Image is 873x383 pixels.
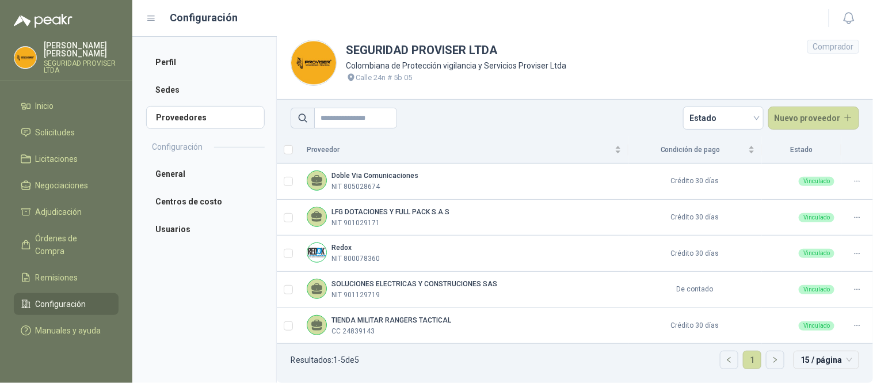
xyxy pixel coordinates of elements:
p: Calle 24n # 5b 05 [356,72,413,84]
li: Página siguiente [766,351,784,369]
span: Configuración [36,298,86,310]
h1: SEGURIDAD PROVISER LTDA [346,41,566,59]
a: Proveedores [146,106,265,129]
p: SEGURIDAD PROVISER LTDA [44,60,119,74]
a: Adjudicación [14,201,119,223]
li: Página anterior [720,351,738,369]
div: Vinculado [799,213,834,222]
a: Centros de costo [146,190,265,213]
p: NIT 901029171 [331,218,380,229]
img: Company Logo [14,47,36,69]
h2: Configuración [152,141,203,153]
img: Company Logo [307,243,326,262]
p: Colombiana de Protección vigilancia y Servicios Proviser Ltda [346,59,566,72]
a: Solicitudes [14,122,119,143]
a: Licitaciones [14,148,119,170]
div: tamaño de página [794,351,859,369]
a: Órdenes de Compra [14,227,119,262]
p: Resultados: 1 - 5 de 5 [291,356,359,364]
a: Perfil [146,51,265,74]
button: right [767,351,784,369]
span: Remisiones [36,271,78,284]
button: Nuevo proveedor [768,107,860,130]
b: LFG DOTACIONES Y FULL PACK S.A.S [331,208,449,216]
td: De contado [628,272,762,308]
p: [PERSON_NAME] [PERSON_NAME] [44,41,119,58]
h1: Configuración [170,10,238,26]
p: NIT 901129719 [331,290,380,301]
b: SOLUCIONES ELECTRICAS Y CONSTRUCIONES SAS [331,280,497,288]
td: Crédito 30 días [628,236,762,272]
a: General [146,162,265,185]
img: Company Logo [291,40,336,85]
p: NIT 805028674 [331,181,380,192]
img: Logo peakr [14,14,73,28]
th: Condición de pago [628,136,762,164]
span: right [772,357,779,363]
b: TIENDA MILITAR RANGERS TACTICAL [331,316,451,324]
th: Proveedor [300,136,628,164]
span: Manuales y ayuda [36,324,101,337]
b: Redox [331,244,352,252]
a: Sedes [146,78,265,101]
div: Comprador [807,40,859,54]
td: Crédito 30 días [628,200,762,236]
span: Órdenes de Compra [36,232,108,257]
span: 15 / página [800,351,852,369]
span: Licitaciones [36,153,78,165]
div: Vinculado [799,249,834,258]
p: CC 24839143 [331,326,375,337]
button: left [720,351,738,369]
a: Manuales y ayuda [14,320,119,342]
td: Crédito 30 días [628,164,762,200]
div: Vinculado [799,177,834,186]
td: Crédito 30 días [628,308,762,344]
b: Doble Via Comunicaciones [331,172,418,180]
span: Estado [690,109,757,127]
span: Negociaciones [36,179,89,192]
span: Condición de pago [635,145,746,156]
div: Vinculado [799,285,834,294]
a: 1 [744,351,761,369]
p: NIT 800078360 [331,253,380,264]
span: Adjudicación [36,206,82,218]
span: Proveedor [307,145,612,156]
a: Negociaciones [14,175,119,196]
li: 1 [743,351,761,369]
a: Usuarios [146,218,265,241]
span: left [726,357,733,363]
a: Remisiones [14,267,119,289]
th: Estado [762,136,841,164]
a: Inicio [14,95,119,117]
div: Vinculado [799,321,834,331]
span: Inicio [36,100,54,112]
span: Solicitudes [36,126,75,139]
a: Configuración [14,293,119,315]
